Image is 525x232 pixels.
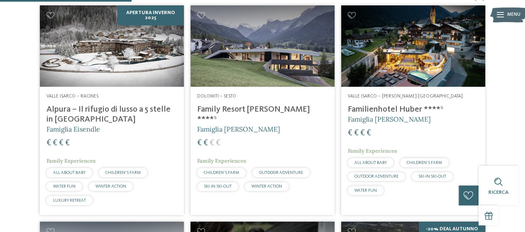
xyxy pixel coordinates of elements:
span: € [354,129,359,137]
span: € [216,139,220,147]
img: Cercate un hotel per famiglie? Qui troverete solo i migliori! [40,5,184,86]
a: Cercate un hotel per famiglie? Qui troverete solo i migliori! Valle Isarco – [PERSON_NAME]-[GEOGR... [341,5,485,215]
span: € [46,139,51,147]
span: OUTDOOR ADVENTURE [259,171,303,175]
span: € [197,139,202,147]
span: Valle Isarco – Racines [46,94,98,99]
span: OUTDOOR ADVENTURE [354,174,398,178]
span: € [65,139,70,147]
span: Valle Isarco – [PERSON_NAME]-[GEOGRAPHIC_DATA] [348,94,463,99]
span: Famiglia [PERSON_NAME] [348,115,431,123]
a: Cercate un hotel per famiglie? Qui troverete solo i migliori! Apertura inverno 2025 Valle Isarco ... [40,5,184,215]
span: € [348,129,352,137]
span: € [210,139,214,147]
span: WATER FUN [354,188,377,193]
span: Family Experiences [348,147,397,154]
span: Family Experiences [46,157,95,164]
span: ALL ABOUT BABY [53,171,85,175]
span: SKI-IN SKI-OUT [418,174,446,178]
span: WINTER ACTION [252,184,282,188]
img: Family Resort Rainer ****ˢ [190,5,335,86]
span: € [53,139,57,147]
h4: Family Resort [PERSON_NAME] ****ˢ [197,105,328,125]
span: ALL ABOUT BABY [354,161,387,165]
span: CHILDREN’S FARM [204,171,239,175]
span: Family Experiences [197,157,246,164]
span: LUXURY RETREAT [53,198,86,203]
span: Famiglia Eisendle [46,125,100,133]
span: € [360,129,365,137]
span: SKI-IN SKI-OUT [204,184,232,188]
span: Famiglia [PERSON_NAME] [197,125,280,133]
span: WATER FUN [53,184,76,188]
span: CHILDREN’S FARM [407,161,442,165]
span: WINTER ACTION [95,184,126,188]
h4: Alpura – Il rifugio di lusso a 5 stelle in [GEOGRAPHIC_DATA] [46,105,177,125]
img: Cercate un hotel per famiglie? Qui troverete solo i migliori! [341,5,485,86]
span: € [203,139,208,147]
span: CHILDREN’S FARM [105,171,141,175]
span: € [366,129,371,137]
h4: Familienhotel Huber ****ˢ [348,105,479,115]
a: Cercate un hotel per famiglie? Qui troverete solo i migliori! Dolomiti – Sesto Family Resort [PER... [190,5,335,215]
span: Ricerca [488,190,508,195]
span: € [59,139,63,147]
span: Dolomiti – Sesto [197,94,236,99]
